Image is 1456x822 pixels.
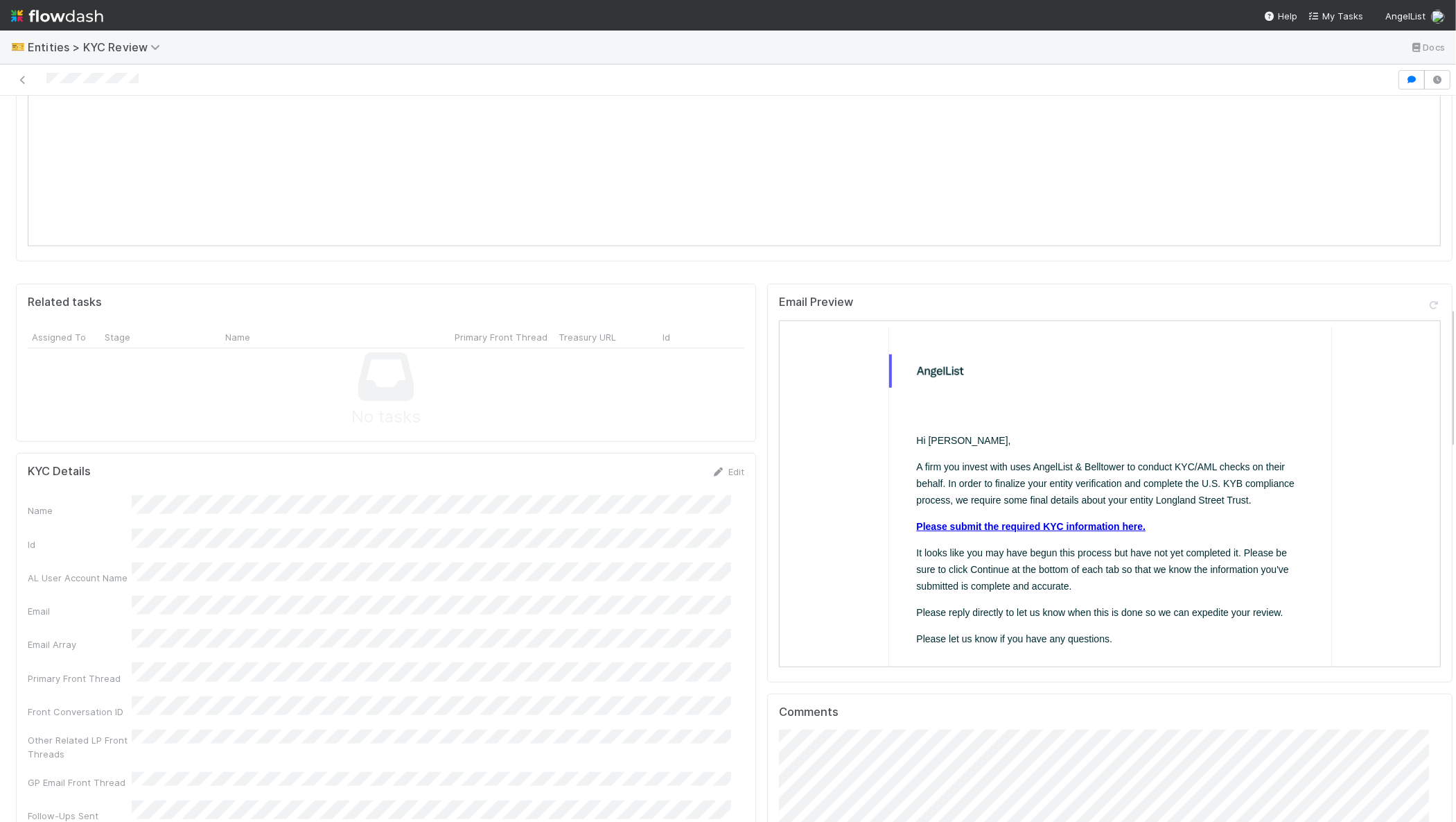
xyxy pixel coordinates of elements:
h5: Related tasks [28,296,102,309]
p: It looks like you may have begun this process but have not yet completed it. Please be sure to cl... [137,223,524,273]
span: Assigned To [32,330,86,344]
div: Front Conversation ID [28,705,132,719]
h5: Comments [779,705,1441,719]
p: Please let us know if you have any questions. [137,309,524,326]
a: Docs [1410,39,1445,55]
div: Other Related LP Front Threads [28,733,132,761]
img: avatar_ec9c1780-91d7-48bb-898e-5f40cebd5ff8.png [1431,10,1445,24]
span: Treasury URL [559,330,616,344]
div: GP Email Front Thread [28,776,132,789]
span: AngelList [1385,10,1426,22]
span: 🎫 [11,41,25,53]
p: A firm you invest with uses AngelList & Belltower to conduct KYC/AML checks on their behalf. In o... [137,137,524,187]
div: Name [28,504,132,517]
p: Please reply directly to let us know when this is done so we can expedite your review. [137,283,524,300]
div: Email [28,604,132,618]
span: Primary Front Thread [455,330,547,344]
img: AngelList [112,43,185,57]
div: AL User Account Name [28,571,132,585]
a: Please submit the required KYC information here. [137,200,367,211]
h5: Email Preview [779,296,853,309]
span: Id [663,330,670,344]
span: Entities > KYC Review [28,40,167,54]
div: Id [28,538,132,551]
div: Help [1264,9,1297,23]
p: Best, AngelList’s Belltower KYC Team [137,343,524,393]
span: Stage [105,330,130,344]
img: logo-inverted-e16ddd16eac7371096b0.svg [11,4,103,28]
p: Hi [PERSON_NAME], [137,111,524,128]
a: Edit [712,466,744,477]
h5: KYC Details [28,465,91,479]
a: My Tasks [1308,9,1363,23]
span: No tasks [351,404,421,430]
div: Email Array [28,637,132,651]
div: Primary Front Thread [28,671,132,685]
span: My Tasks [1308,10,1363,22]
span: Name [225,330,250,344]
